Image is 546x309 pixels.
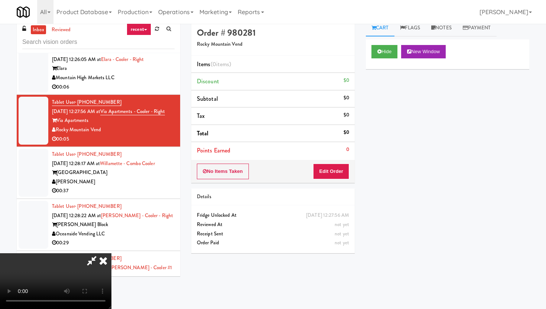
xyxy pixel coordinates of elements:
button: No Items Taken [197,164,249,179]
div: Rocky Mountain Vend [52,125,175,135]
a: recent [127,23,151,35]
div: The [PERSON_NAME] [52,272,175,281]
a: Elara - Cooler - Right [101,56,144,63]
a: inbox [31,25,46,35]
span: [DATE] 12:28:22 AM at [52,212,101,219]
li: Tablet User· [PHONE_NUMBER][DATE] 12:29:02 AM atThe [PERSON_NAME] - Cooler #1The [PERSON_NAME][PE... [17,251,180,303]
div: Oceanside Vending LLC [52,229,175,239]
div: $0 [344,76,349,85]
li: Tablet User· [PHONE_NUMBER][DATE] 12:26:05 AM atElara - Cooler - RightElaraMountain High Markets ... [17,43,180,95]
a: Payment [457,20,497,36]
div: Receipt Sent [197,229,349,239]
a: Willamette - Combo Cooler [100,160,155,167]
span: not yet [335,221,349,228]
button: New Window [401,45,446,58]
span: Subtotal [197,94,218,103]
a: Tablet User· [PHONE_NUMBER] [52,99,121,106]
h4: Order # 980281 [197,28,349,38]
div: $0 [344,110,349,120]
input: Search vision orders [22,35,175,49]
div: 00:29 [52,238,175,248]
div: [PERSON_NAME] Block [52,220,175,229]
button: Edit Order [313,164,349,179]
div: Order Paid [197,238,349,248]
div: [GEOGRAPHIC_DATA] [52,168,175,177]
a: reviewed [50,25,73,35]
div: [PERSON_NAME] [52,177,175,187]
span: Discount [197,77,219,86]
span: · [PHONE_NUMBER] [75,203,121,210]
div: 0 [346,145,349,154]
img: Micromart [17,6,30,19]
div: $0 [344,93,349,103]
a: Flags [394,20,426,36]
a: Tablet User· [PHONE_NUMBER] [52,151,121,158]
div: 00:05 [52,135,175,144]
span: Total [197,129,209,138]
div: Mountain High Markets LLC [52,73,175,83]
span: Points Earned [197,146,230,155]
span: [DATE] 12:28:17 AM at [52,160,100,167]
button: Hide [371,45,397,58]
li: Tablet User· [PHONE_NUMBER][DATE] 12:28:17 AM atWillamette - Combo Cooler[GEOGRAPHIC_DATA][PERSON... [17,147,180,199]
a: Notes [426,20,457,36]
div: [DATE] 12:27:56 AM [306,211,349,220]
span: not yet [335,230,349,237]
li: Tablet User· [PHONE_NUMBER][DATE] 12:28:22 AM at[PERSON_NAME] - Cooler - Right[PERSON_NAME] Block... [17,199,180,251]
span: (0 ) [211,60,231,68]
div: Via Apartments [52,116,175,125]
div: Details [197,192,349,202]
a: Cart [366,20,394,36]
span: Items [197,60,231,68]
a: [PERSON_NAME] - Cooler - Right [101,212,173,219]
ng-pluralize: items [216,60,230,68]
div: Reviewed At [197,220,349,229]
span: not yet [335,239,349,246]
div: Elara [52,64,175,73]
a: Tablet User· [PHONE_NUMBER] [52,203,121,210]
div: 00:06 [52,83,175,92]
span: [DATE] 12:27:56 AM at [52,108,100,115]
h5: Rocky Mountain Vend [197,42,349,47]
a: The [PERSON_NAME] - Cooler #1 [101,264,172,271]
span: Tax [197,112,205,120]
a: Via Apartments - Cooler - Right [100,108,165,115]
div: Fridge Unlocked At [197,211,349,220]
span: · [PHONE_NUMBER] [75,151,121,158]
span: [DATE] 12:26:05 AM at [52,56,101,63]
div: $0 [344,128,349,137]
div: 00:37 [52,186,175,196]
span: · [PHONE_NUMBER] [75,99,121,106]
li: Tablet User· [PHONE_NUMBER][DATE] 12:27:56 AM atVia Apartments - Cooler - RightVia ApartmentsRock... [17,95,180,147]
